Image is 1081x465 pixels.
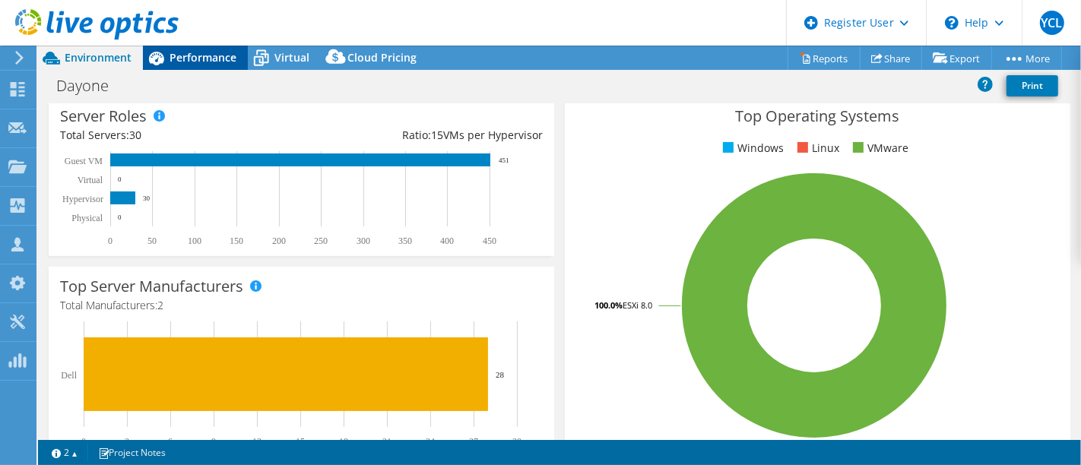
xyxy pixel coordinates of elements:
text: 6 [168,436,173,447]
text: 18 [339,436,348,447]
text: 0 [81,436,86,447]
a: Export [921,46,992,70]
text: 450 [483,236,496,246]
text: 27 [469,436,478,447]
text: 200 [272,236,286,246]
h4: Total Manufacturers: [60,297,543,314]
text: Guest VM [65,156,103,166]
text: Physical [71,213,103,223]
text: Virtual [78,175,103,185]
text: 21 [382,436,392,447]
text: 0 [108,236,113,246]
span: Performance [170,50,236,65]
text: 400 [440,236,454,246]
text: 28 [496,370,505,379]
div: Ratio: VMs per Hypervisor [301,127,542,144]
text: 3 [125,436,129,447]
span: YCL [1040,11,1064,35]
text: 24 [426,436,435,447]
text: 50 [147,236,157,246]
span: 30 [129,128,141,142]
svg: \n [945,16,959,30]
text: 350 [398,236,412,246]
span: Cloud Pricing [347,50,417,65]
text: 30 [143,195,151,202]
a: Project Notes [87,443,176,462]
text: 0 [118,176,122,183]
span: 2 [157,298,163,312]
a: Print [1007,75,1058,96]
text: Dell [61,370,77,381]
li: VMware [849,140,908,157]
a: Reports [788,46,861,70]
text: 250 [314,236,328,246]
text: 15 [296,436,305,447]
h3: Top Server Manufacturers [60,278,243,295]
a: More [991,46,1062,70]
tspan: ESXi 8.0 [623,299,652,311]
a: 2 [41,443,88,462]
text: 12 [252,436,262,447]
li: Linux [794,140,839,157]
div: Total Servers: [60,127,301,144]
span: Virtual [274,50,309,65]
text: 100 [188,236,201,246]
text: Hypervisor [62,194,103,204]
text: 0 [118,214,122,221]
text: 300 [357,236,370,246]
text: 9 [211,436,216,447]
text: 30 [512,436,521,447]
a: Share [860,46,922,70]
span: 15 [431,128,443,142]
text: 150 [230,236,243,246]
li: Windows [719,140,784,157]
text: 451 [499,157,509,164]
span: Environment [65,50,132,65]
tspan: 100.0% [594,299,623,311]
h1: Dayone [49,77,132,94]
h3: Server Roles [60,108,147,125]
h3: Top Operating Systems [576,108,1059,125]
